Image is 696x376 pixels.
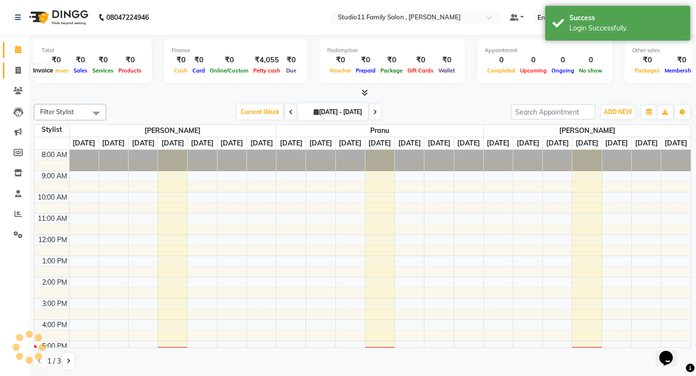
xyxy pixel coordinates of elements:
span: Pranu [276,125,483,137]
span: Filter Stylist [40,108,74,116]
div: 0 [549,55,577,66]
span: Package [378,67,405,74]
a: September 29, 2025 [278,137,304,149]
a: October 4, 2025 [426,137,452,149]
div: ₹0 [405,55,436,66]
span: ADD NEW [604,108,632,116]
div: ₹0 [378,55,405,66]
span: Gift Cards [405,67,436,74]
div: Success [569,13,683,23]
div: 0 [577,55,605,66]
span: 1 / 3 [47,356,61,366]
div: Login Successfully. [569,23,683,33]
span: Online/Custom [207,67,251,74]
a: September 29, 2025 [485,137,511,149]
span: Services [90,67,116,74]
span: Current Week [237,104,283,119]
span: [PERSON_NAME] [484,125,691,137]
span: Petty cash [251,67,283,74]
span: Completed [485,67,518,74]
div: ₹0 [116,55,144,66]
div: Redemption [327,46,457,55]
b: 08047224946 [106,4,149,31]
a: October 5, 2025 [663,137,689,149]
span: Cash [172,67,190,74]
a: October 5, 2025 [455,137,482,149]
div: ₹0 [71,55,90,66]
span: Sales [71,67,90,74]
div: ₹0 [632,55,662,66]
div: 9:00 AM [40,171,69,181]
div: 1:00 PM [40,256,69,266]
button: ADD NEW [601,105,635,119]
a: October 4, 2025 [218,137,245,149]
div: Appointment [485,46,605,55]
div: ₹0 [90,55,116,66]
a: October 3, 2025 [603,137,630,149]
a: October 3, 2025 [189,137,216,149]
span: Due [284,67,299,74]
div: Invoice [30,65,55,76]
div: 4:00 PM [40,320,69,330]
div: 3:00 PM [40,299,69,309]
a: October 4, 2025 [633,137,660,149]
div: ₹0 [436,55,457,66]
div: 0 [485,55,518,66]
span: No show [577,67,605,74]
span: Products [116,67,144,74]
div: ₹0 [283,55,300,66]
div: 5:00 PM [40,341,69,351]
div: ₹0 [327,55,353,66]
div: 0 [518,55,549,66]
div: 11:00 AM [36,214,69,224]
div: ₹0 [190,55,207,66]
div: Stylist [34,125,69,135]
div: Total [42,46,144,55]
a: October 5, 2025 [248,137,275,149]
a: October 1, 2025 [130,137,157,149]
a: October 2, 2025 [159,137,186,149]
span: Upcoming [518,67,549,74]
div: 12:00 PM [36,235,69,245]
div: ₹0 [172,55,190,66]
span: Wallet [436,67,457,74]
a: October 1, 2025 [337,137,363,149]
a: October 2, 2025 [574,137,600,149]
div: ₹0 [353,55,378,66]
iframe: chat widget [655,337,686,366]
span: Ongoing [549,67,577,74]
a: October 3, 2025 [396,137,423,149]
span: Packages [632,67,662,74]
div: ₹0 [42,55,71,66]
div: 8:00 AM [40,150,69,160]
span: Card [190,67,207,74]
input: Search Appointment [511,104,595,119]
span: [DATE] - [DATE] [311,108,364,116]
a: October 1, 2025 [544,137,571,149]
a: September 30, 2025 [307,137,334,149]
span: Voucher [327,67,353,74]
div: ₹0 [207,55,251,66]
a: September 30, 2025 [515,137,541,149]
span: Prepaid [353,67,378,74]
img: logo [25,4,91,31]
span: [PERSON_NAME] [70,125,276,137]
div: 2:00 PM [40,277,69,288]
div: 10:00 AM [36,192,69,202]
a: September 30, 2025 [100,137,127,149]
div: ₹4,055 [251,55,283,66]
a: October 2, 2025 [366,137,393,149]
a: September 29, 2025 [71,137,97,149]
div: Finance [172,46,300,55]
